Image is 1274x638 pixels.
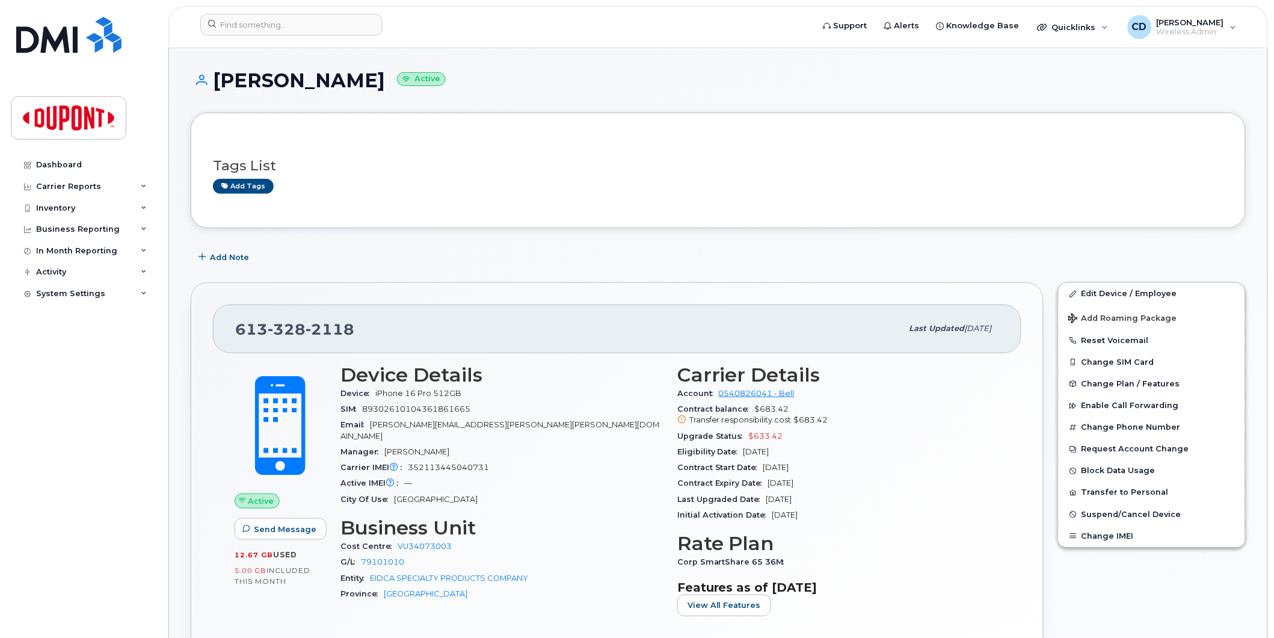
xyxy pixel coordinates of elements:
[1082,510,1181,519] span: Suspend/Cancel Device
[408,463,489,472] span: 352113445040731
[248,495,274,507] span: Active
[677,478,768,488] span: Contract Expiry Date
[677,557,790,566] span: Corp SmartShare 65 36M
[397,72,446,86] small: Active
[213,158,1223,173] h3: Tags List
[1082,379,1180,388] span: Change Plan / Features
[677,580,1000,595] h3: Features as of [DATE]
[375,389,461,398] span: iPhone 16 Pro 512GB
[1082,401,1179,410] span: Enable Call Forwarding
[340,589,384,598] span: Province
[1059,373,1245,395] button: Change Plan / Features
[235,566,266,575] span: 5.00 GB
[394,495,478,504] span: [GEOGRAPHIC_DATA]
[340,389,375,398] span: Device
[235,320,354,338] span: 613
[340,517,663,539] h3: Business Unit
[794,415,828,424] span: $683.42
[677,510,772,519] span: Initial Activation Date
[273,550,297,559] span: used
[1068,314,1177,325] span: Add Roaming Package
[1059,283,1245,305] a: Edit Device / Employee
[235,551,273,559] span: 12.67 GB
[677,364,1000,386] h3: Carrier Details
[1059,417,1245,438] button: Change Phone Number
[1059,305,1245,330] button: Add Roaming Package
[677,463,763,472] span: Contract Start Date
[361,557,404,566] a: 79101010
[743,447,769,456] span: [DATE]
[688,599,761,611] span: View All Features
[340,420,659,440] span: [PERSON_NAME][EMAIL_ADDRESS][PERSON_NAME][PERSON_NAME][DOMAIN_NAME]
[362,404,470,413] span: 89302610104361861665
[340,557,361,566] span: G/L
[1059,482,1245,503] button: Transfer to Personal
[965,324,992,333] span: [DATE]
[677,404,1000,426] span: $683.42
[340,364,663,386] h3: Device Details
[306,320,354,338] span: 2118
[766,495,792,504] span: [DATE]
[677,533,1000,554] h3: Rate Plan
[268,320,306,338] span: 328
[689,415,792,424] span: Transfer responsibility cost
[235,566,310,586] span: included this month
[677,447,743,456] span: Eligibility Date
[719,389,795,398] a: 0540826041 - Bell
[235,518,327,540] button: Send Message
[677,389,719,398] span: Account
[1059,330,1245,352] button: Reset Voicemail
[191,70,1246,91] h1: [PERSON_NAME]
[677,404,755,413] span: Contract balance
[677,595,771,616] button: View All Features
[340,478,404,488] span: Active IMEI
[1059,504,1245,525] button: Suspend/Cancel Device
[768,478,794,488] span: [DATE]
[772,510,798,519] span: [DATE]
[370,574,528,583] a: EIDCA SPECIALTY PRODUCTS COMPANY
[254,524,316,535] span: Send Message
[1059,352,1245,373] button: Change SIM Card
[340,574,370,583] span: Entity
[677,495,766,504] span: Last Upgraded Date
[340,463,408,472] span: Carrier IMEI
[749,432,783,441] span: $633.42
[340,542,398,551] span: Cost Centre
[384,447,449,456] span: [PERSON_NAME]
[340,420,370,429] span: Email
[1059,395,1245,417] button: Enable Call Forwarding
[404,478,412,488] span: —
[1059,438,1245,460] button: Request Account Change
[763,463,789,472] span: [DATE]
[909,324,965,333] span: Last updated
[398,542,452,551] a: VU34073003
[677,432,749,441] span: Upgrade Status
[384,589,467,598] a: [GEOGRAPHIC_DATA]
[340,495,394,504] span: City Of Use
[1059,460,1245,482] button: Block Data Usage
[213,179,274,194] a: Add tags
[210,252,249,263] span: Add Note
[340,447,384,456] span: Manager
[191,246,259,268] button: Add Note
[340,404,362,413] span: SIM
[1059,525,1245,547] button: Change IMEI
